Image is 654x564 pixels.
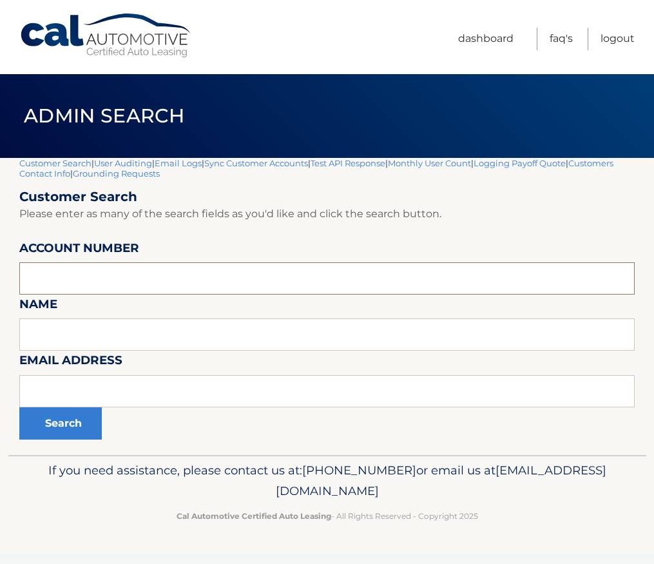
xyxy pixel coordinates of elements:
div: | | | | | | | | [19,158,635,455]
button: Search [19,407,102,440]
p: If you need assistance, please contact us at: or email us at [28,460,627,501]
p: - All Rights Reserved - Copyright 2025 [28,509,627,523]
a: Monthly User Count [388,158,471,168]
a: Customers Contact Info [19,158,613,179]
h2: Customer Search [19,189,635,205]
label: Email Address [19,351,122,374]
a: Logout [601,28,635,50]
span: Admin Search [24,104,184,128]
strong: Cal Automotive Certified Auto Leasing [177,511,331,521]
a: Test API Response [311,158,385,168]
label: Name [19,295,57,318]
a: Dashboard [458,28,514,50]
a: Customer Search [19,158,91,168]
a: User Auditing [94,158,152,168]
a: Cal Automotive [19,13,193,59]
a: Email Logs [155,158,202,168]
a: Sync Customer Accounts [204,158,308,168]
a: Logging Payoff Quote [474,158,566,168]
p: Please enter as many of the search fields as you'd like and click the search button. [19,205,635,223]
label: Account Number [19,238,139,262]
a: FAQ's [550,28,573,50]
span: [PHONE_NUMBER] [302,463,416,478]
a: Grounding Requests [73,168,160,179]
